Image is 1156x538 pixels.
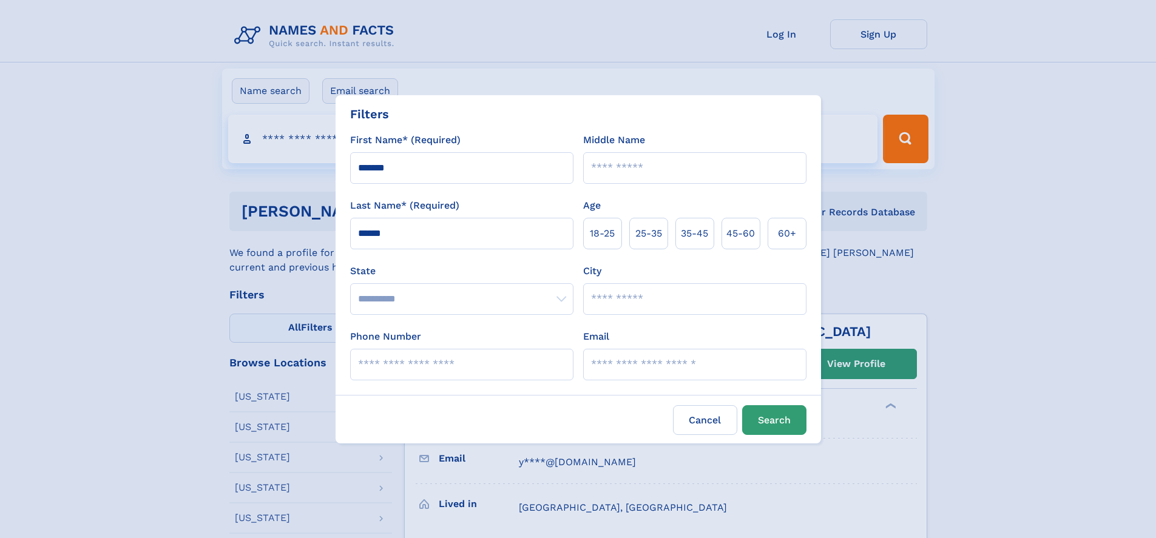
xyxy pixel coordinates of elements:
[350,105,389,123] div: Filters
[590,226,615,241] span: 18‑25
[583,329,609,344] label: Email
[742,405,806,435] button: Search
[350,264,573,278] label: State
[635,226,662,241] span: 25‑35
[350,198,459,213] label: Last Name* (Required)
[681,226,708,241] span: 35‑45
[583,133,645,147] label: Middle Name
[673,405,737,435] label: Cancel
[350,329,421,344] label: Phone Number
[726,226,755,241] span: 45‑60
[350,133,461,147] label: First Name* (Required)
[583,198,601,213] label: Age
[778,226,796,241] span: 60+
[583,264,601,278] label: City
